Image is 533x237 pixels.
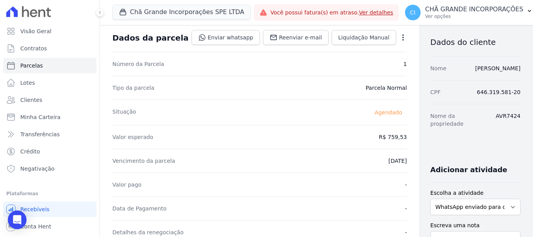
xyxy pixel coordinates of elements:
[403,60,407,68] dd: 1
[112,181,142,189] dt: Valor pago
[112,33,188,43] div: Dados da parcela
[366,84,407,92] dd: Parcela Normal
[405,181,407,189] dd: -
[430,165,507,175] h3: Adicionar atividade
[359,9,393,16] a: Ver detalhes
[425,13,524,20] p: Ver opções
[3,127,96,142] a: Transferências
[20,62,43,69] span: Parcelas
[20,130,60,138] span: Transferências
[3,219,96,234] a: Conta Hent
[3,201,96,217] a: Recebíveis
[20,165,55,173] span: Negativação
[430,37,521,47] h3: Dados do cliente
[270,9,393,17] span: Você possui fatura(s) em atraso.
[430,112,490,128] dt: Nome da propriedade
[20,113,60,121] span: Minha Carteira
[425,5,524,13] p: CHÃ GRANDE INCORPORAÇÕES
[112,60,164,68] dt: Número da Parcela
[405,228,407,236] dd: -
[3,41,96,56] a: Contratos
[112,228,184,236] dt: Detalhes da renegociação
[475,65,521,71] a: [PERSON_NAME]
[338,34,389,41] span: Liquidação Manual
[405,205,407,212] dd: -
[20,223,51,230] span: Conta Hent
[263,30,329,45] a: Reenviar e-mail
[20,79,35,87] span: Lotes
[477,88,521,96] dd: 646.319.581-20
[112,157,175,165] dt: Vencimento da parcela
[3,92,96,108] a: Clientes
[20,148,40,155] span: Crédito
[6,189,93,198] div: Plataformas
[8,210,27,229] div: Open Intercom Messenger
[388,157,407,165] dd: [DATE]
[3,23,96,39] a: Visão Geral
[3,161,96,176] a: Negativação
[332,30,396,45] a: Liquidação Manual
[430,88,441,96] dt: CPF
[20,27,52,35] span: Visão Geral
[112,84,155,92] dt: Tipo da parcela
[20,205,50,213] span: Recebíveis
[430,64,446,72] dt: Nome
[3,109,96,125] a: Minha Carteira
[192,30,260,45] a: Enviar whatsapp
[20,96,42,104] span: Clientes
[3,144,96,159] a: Crédito
[279,34,322,41] span: Reenviar e-mail
[430,221,521,230] label: Escreva uma nota
[20,45,47,52] span: Contratos
[496,112,521,128] dd: AVR7424
[379,133,407,141] dd: R$ 759,53
[112,108,136,117] dt: Situação
[3,58,96,73] a: Parcelas
[112,205,167,212] dt: Data de Pagamento
[410,10,416,15] span: CI
[3,75,96,91] a: Lotes
[370,108,407,117] span: Agendado
[112,133,153,141] dt: Valor esperado
[430,189,521,197] label: Escolha a atividade
[112,5,251,20] button: Chã Grande Incorporações SPE LTDA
